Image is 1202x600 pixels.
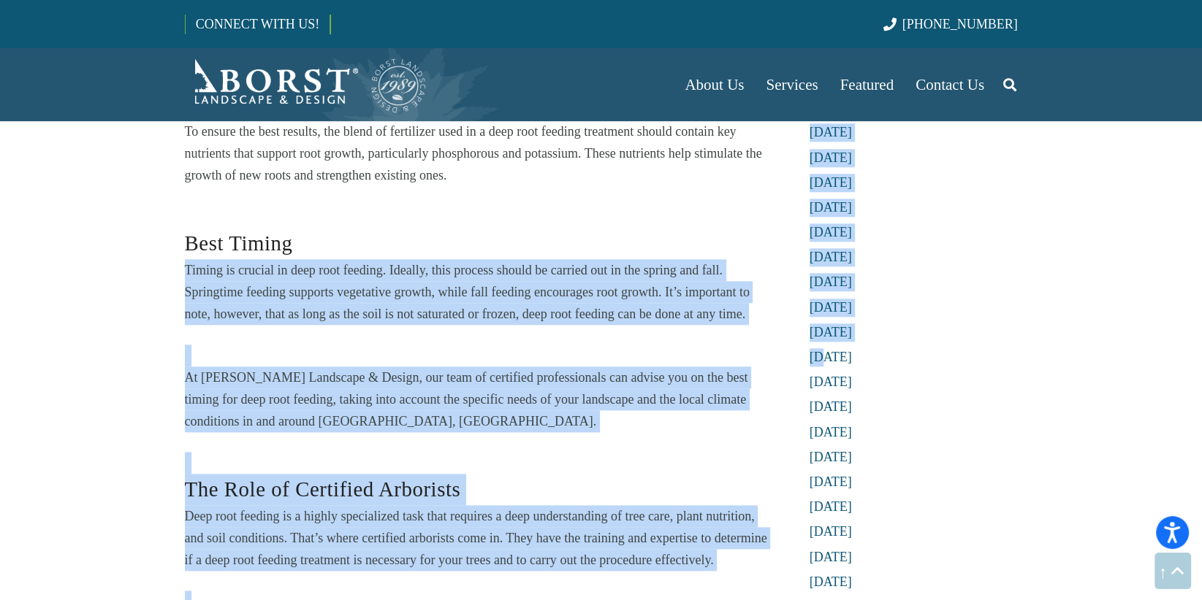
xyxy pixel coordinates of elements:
[810,450,852,464] a: [DATE]
[810,425,852,439] a: [DATE]
[905,48,995,121] a: Contact Us
[810,350,852,364] a: [DATE]
[185,474,768,505] h3: The Role of Certified Arborists
[186,7,330,42] a: CONNECT WITH US!
[810,524,852,539] a: [DATE]
[902,17,1018,31] span: [PHONE_NUMBER]
[810,125,852,139] a: [DATE]
[810,474,852,489] a: [DATE]
[810,574,852,589] a: [DATE]
[810,300,852,315] a: [DATE]
[829,48,905,121] a: Featured
[810,274,852,289] a: [DATE]
[810,200,852,215] a: [DATE]
[185,228,768,259] h3: Best Timing
[1155,553,1191,589] a: Back to top
[810,250,852,264] a: [DATE]
[810,499,852,514] a: [DATE]
[810,150,852,165] a: [DATE]
[810,175,852,190] a: [DATE]
[674,48,755,121] a: About Us
[185,120,768,186] p: To ensure the best results, the blend of fertilizer used in a deep root feeding treatment should ...
[685,76,744,93] span: About Us
[810,325,852,339] a: [DATE]
[810,399,852,414] a: [DATE]
[185,259,768,325] p: Timing is crucial in deep root feeding. Ideally, this process should be carried out in the spring...
[766,76,818,93] span: Services
[755,48,829,121] a: Services
[840,76,894,93] span: Featured
[810,225,852,239] a: [DATE]
[185,505,768,571] p: Deep root feeding is a highly specialized task that requires a deep understanding of tree care, p...
[185,55,427,114] a: Borst-Logo
[883,17,1017,31] a: [PHONE_NUMBER]
[810,550,852,564] a: [DATE]
[810,374,852,389] a: [DATE]
[916,76,984,93] span: Contact Us
[995,66,1024,103] a: Search
[185,366,768,432] p: At [PERSON_NAME] Landscape & Design, our team of certified professionals can advise you on the be...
